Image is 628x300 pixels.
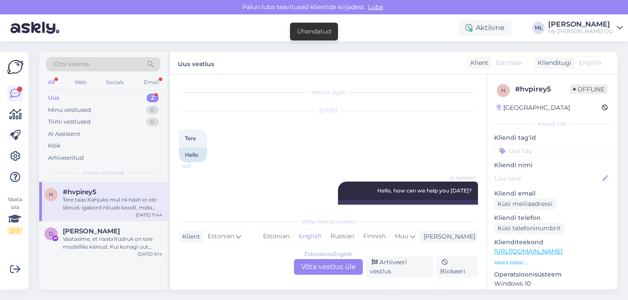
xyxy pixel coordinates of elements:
span: AI Assistent [443,175,475,181]
div: Vaatasime, et naabritüdruk on teie modelliks käinud. Kui kunagi uut modelli otsite, siis mul üks ... [63,235,162,251]
p: Kliendi email [494,189,611,198]
div: AI Assistent [48,130,80,138]
span: Tere [185,135,196,142]
img: Askly Logo [7,59,24,75]
div: Socials [104,77,126,88]
span: Otsi kliente [54,60,89,69]
div: Web [73,77,88,88]
span: Doris Loid [63,227,120,235]
div: Klienditugi [534,58,571,67]
div: [GEOGRAPHIC_DATA] [497,103,570,112]
span: Hello, how can we help you [DATE]? [377,187,472,194]
div: 0 [146,106,159,115]
div: All [46,77,56,88]
div: Arhiveeri vestlus [366,256,433,277]
div: [PERSON_NAME] [420,232,475,241]
div: Minu vestlused [48,106,91,115]
input: Lisa tag [494,144,611,157]
div: Estonian [259,230,294,243]
span: 12:21 [181,163,214,169]
span: Estonian [208,232,234,241]
div: Vestlus algas [179,88,478,96]
span: #hvpirey5 [63,188,96,196]
div: Võta vestlus üle [294,259,363,275]
div: Blokeeri [437,256,478,277]
div: 2 / 3 [7,227,23,235]
div: Kõik [48,142,61,150]
div: Hello [179,148,207,162]
div: Kliendi info [494,120,611,128]
div: Arhiveeritud [48,154,84,162]
div: [DATE] [179,107,478,115]
div: Klient [467,58,488,67]
span: Muu [395,232,408,240]
label: Uus vestlus [178,57,214,69]
div: # hvpirey5 [515,84,570,94]
div: Klient [179,232,200,241]
p: Kliendi tag'id [494,133,611,142]
div: Tere, kuidas saame teid [PERSON_NAME] aidata? [338,200,478,215]
p: Vaata edasi ... [494,259,611,266]
span: h [501,87,505,94]
div: Valige keel ja vastake [179,218,478,226]
span: D [49,230,53,237]
span: h [49,191,53,198]
div: Ühendatud [297,27,331,36]
a: [URL][DOMAIN_NAME] [494,247,563,255]
p: Operatsioonisüsteem [494,270,611,279]
div: Küsi telefoninumbrit [494,222,564,234]
p: Klienditeekond [494,238,611,247]
span: Offline [570,84,608,94]
div: [DATE] 9:14 [138,251,162,257]
p: Windows 10 [494,279,611,288]
div: ML [532,22,545,34]
div: Vaata siia [7,196,23,235]
div: 0 [146,118,159,126]
div: [DATE] 11:44 [136,212,162,218]
span: English [579,58,601,67]
div: Estonian to English [304,250,352,258]
a: [PERSON_NAME]My [PERSON_NAME] OÜ [548,21,623,35]
p: Kliendi nimi [494,161,611,170]
div: Email [142,77,160,88]
div: My [PERSON_NAME] OÜ [548,28,613,35]
div: Tiimi vestlused [48,118,91,126]
span: Luba [365,3,386,11]
span: Estonian [496,58,522,67]
span: Uued vestlused [83,169,124,177]
div: Uus [48,94,59,102]
div: Aktiivne [458,20,512,36]
div: English [294,230,326,243]
div: Tere taas Kahjuks mul nii hästi ei ole läinud, igakord nõuab koodi, mida saadab e-[PERSON_NAME], ... [63,196,162,212]
input: Lisa nimi [495,174,601,183]
div: [PERSON_NAME] [548,21,613,28]
div: Finnish [358,230,390,243]
div: Russian [326,230,358,243]
div: Küsi meiliaadressi [494,198,556,210]
p: Kliendi telefon [494,213,611,222]
div: 2 [147,94,159,102]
